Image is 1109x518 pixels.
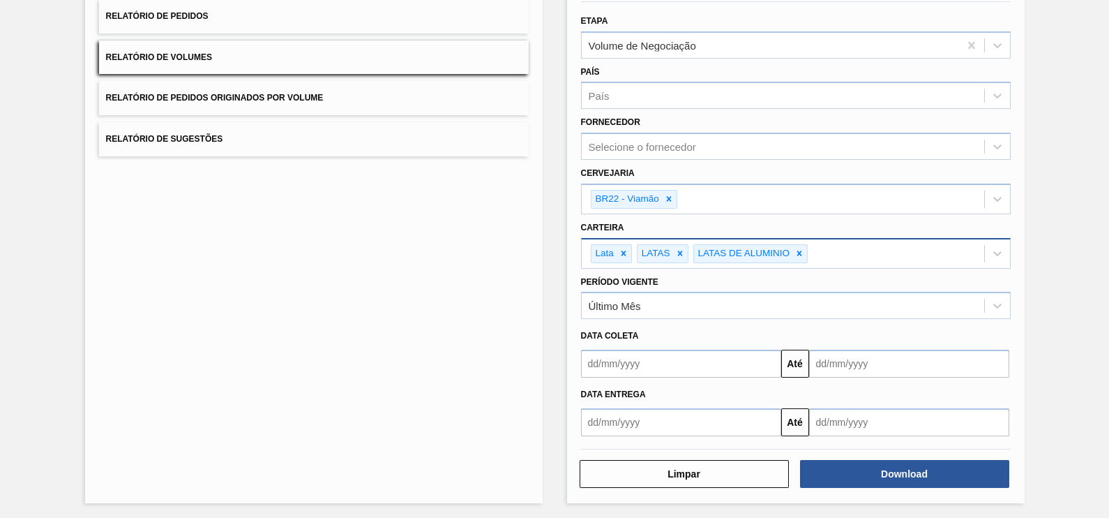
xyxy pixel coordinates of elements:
span: Data entrega [581,390,646,399]
input: dd/mm/yyyy [809,350,1009,378]
div: LATAS DE ALUMINIO [694,245,792,262]
div: LATAS [638,245,672,262]
button: Download [800,460,1009,488]
button: Limpar [580,460,789,488]
span: Relatório de Pedidos Originados por Volume [106,93,324,103]
span: Data coleta [581,331,639,341]
label: Período Vigente [581,277,658,287]
button: Relatório de Sugestões [99,122,529,156]
label: Cervejaria [581,168,635,178]
label: País [581,67,600,77]
span: Relatório de Sugestões [106,134,223,144]
input: dd/mm/yyyy [809,408,1009,436]
div: País [589,90,610,102]
button: Relatório de Pedidos Originados por Volume [99,81,529,115]
label: Fornecedor [581,117,640,127]
label: Etapa [581,16,608,26]
input: dd/mm/yyyy [581,408,781,436]
div: Último Mês [589,300,641,312]
input: dd/mm/yyyy [581,350,781,378]
button: Relatório de Volumes [99,40,529,75]
div: BR22 - Viamão [591,191,661,208]
button: Até [781,350,809,378]
button: Até [781,408,809,436]
div: Volume de Negociação [589,39,696,51]
span: Relatório de Pedidos [106,11,209,21]
div: Lata [591,245,616,262]
span: Relatório de Volumes [106,52,212,62]
div: Selecione o fornecedor [589,141,696,153]
label: Carteira [581,223,624,232]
